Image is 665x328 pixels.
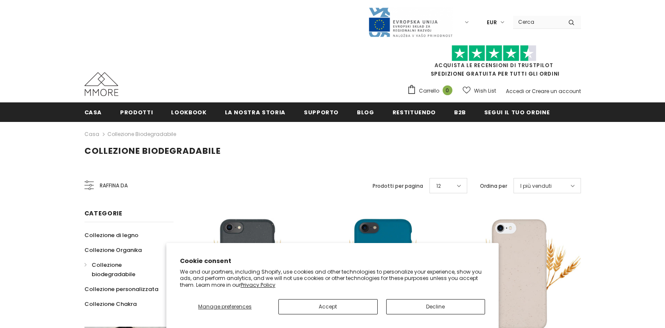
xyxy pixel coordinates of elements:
[520,182,552,190] span: I più venduti
[278,299,378,314] button: Accept
[84,209,123,218] span: Categorie
[171,108,206,116] span: Lookbook
[84,285,158,293] span: Collezione personalizzata
[393,108,436,116] span: Restituendo
[454,108,466,116] span: B2B
[480,182,507,190] label: Ordina per
[357,108,374,116] span: Blog
[84,282,158,297] a: Collezione personalizzata
[84,108,102,116] span: Casa
[436,182,441,190] span: 12
[435,62,553,69] a: Acquista le recensioni di TrustPilot
[454,102,466,122] a: B2B
[84,228,138,243] a: Collezione di legno
[357,102,374,122] a: Blog
[84,102,102,122] a: Casa
[84,297,137,311] a: Collezione Chakra
[368,7,453,38] img: Javni Razpis
[84,231,138,239] span: Collezione di legno
[84,246,142,254] span: Collezione Organika
[513,16,562,28] input: Search Site
[419,87,439,95] span: Carrello
[84,257,164,282] a: Collezione biodegradabile
[84,129,99,139] a: Casa
[443,85,452,95] span: 0
[225,102,286,122] a: La nostra storia
[474,87,496,95] span: Wish List
[386,299,485,314] button: Decline
[120,102,153,122] a: Prodotti
[304,108,339,116] span: supporto
[407,49,581,77] span: SPEDIZIONE GRATUITA PER TUTTI GLI ORDINI
[484,102,550,122] a: Segui il tuo ordine
[506,88,524,95] a: Accedi
[120,108,153,116] span: Prodotti
[198,303,252,310] span: Manage preferences
[407,85,457,97] a: Carrello 0
[393,102,436,122] a: Restituendo
[532,88,581,95] a: Creare un account
[107,130,176,138] a: Collezione biodegradabile
[373,182,423,190] label: Prodotti per pagina
[180,269,485,288] p: We and our partners, including Shopify, use cookies and other technologies to personalize your ex...
[304,102,339,122] a: supporto
[525,88,530,95] span: or
[484,108,550,116] span: Segui il tuo ordine
[463,83,496,98] a: Wish List
[92,261,135,278] span: Collezione biodegradabile
[180,299,270,314] button: Manage preferences
[487,18,497,27] span: EUR
[171,102,206,122] a: Lookbook
[84,300,137,308] span: Collezione Chakra
[100,181,128,190] span: Raffina da
[180,257,485,266] h2: Cookie consent
[452,45,536,62] img: Fidati di Pilot Stars
[84,145,221,157] span: Collezione biodegradabile
[84,243,142,257] a: Collezione Organika
[368,18,453,25] a: Javni Razpis
[225,108,286,116] span: La nostra storia
[84,72,118,96] img: Casi MMORE
[241,281,275,288] a: Privacy Policy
